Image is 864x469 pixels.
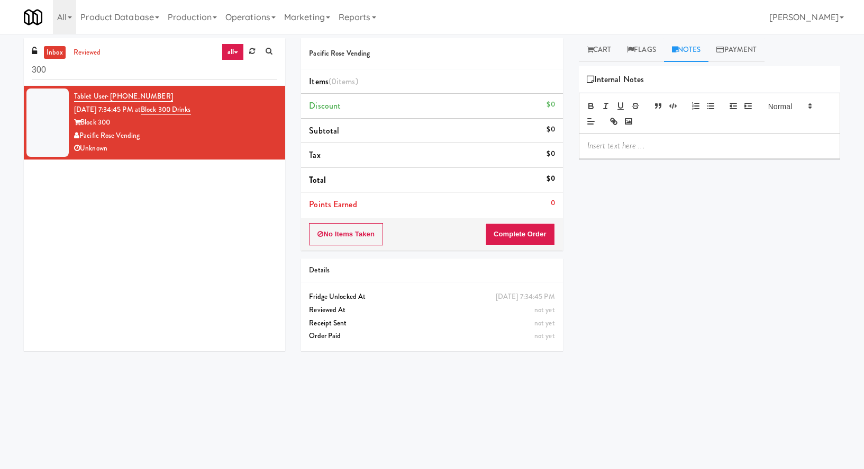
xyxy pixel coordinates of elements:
span: (0 ) [329,75,358,87]
span: Internal Notes [587,72,644,87]
div: Fridge Unlocked At [309,290,554,304]
span: [DATE] 7:34:45 PM at [74,104,141,114]
a: Flags [619,38,664,62]
a: all [222,43,244,60]
span: not yet [534,331,555,341]
a: reviewed [71,46,104,59]
ng-pluralize: items [336,75,356,87]
button: Complete Order [485,223,555,245]
span: Points Earned [309,198,357,210]
div: Reviewed At [309,304,554,317]
a: Payment [708,38,765,62]
div: Order Paid [309,330,554,343]
span: Items [309,75,358,87]
div: $0 [547,123,554,136]
div: 0 [551,197,555,210]
div: Unknown [74,142,277,155]
span: Tax [309,149,320,161]
div: Pacific Rose Vending [74,129,277,143]
div: Details [309,264,554,277]
span: not yet [534,305,555,315]
li: Tablet User· [PHONE_NUMBER][DATE] 7:34:45 PM atBlock 300 DrinksBlock 300Pacific Rose VendingUnknown [24,86,285,160]
div: Receipt Sent [309,317,554,330]
a: Tablet User· [PHONE_NUMBER] [74,91,173,102]
a: Notes [664,38,709,62]
span: not yet [534,318,555,328]
div: $0 [547,147,554,161]
button: No Items Taken [309,223,383,245]
div: $0 [547,172,554,185]
img: Micromart [24,8,42,26]
input: Search vision orders [32,60,277,80]
a: Cart [579,38,620,62]
div: $0 [547,98,554,111]
span: · [PHONE_NUMBER] [107,91,173,101]
span: Discount [309,100,341,112]
a: inbox [44,46,66,59]
div: Block 300 [74,116,277,129]
span: Subtotal [309,125,339,137]
span: Total [309,174,326,186]
h5: Pacific Rose Vending [309,50,554,58]
a: Block 300 Drinks [141,104,191,115]
div: [DATE] 7:34:45 PM [496,290,555,304]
